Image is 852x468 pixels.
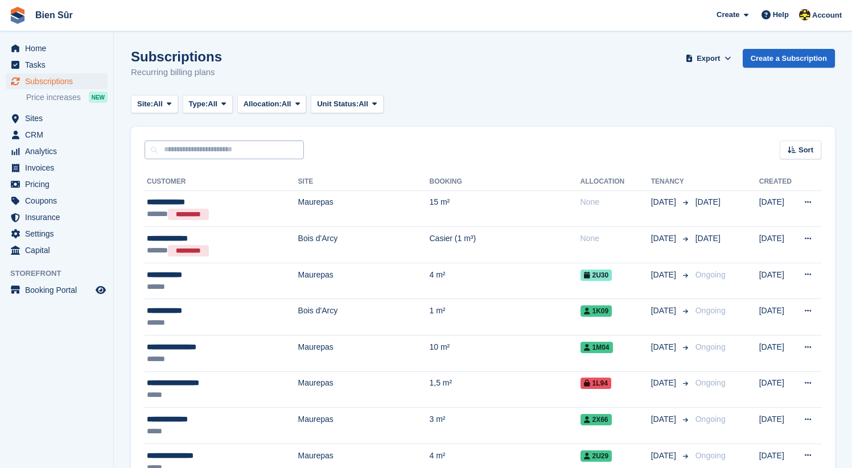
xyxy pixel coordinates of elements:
[282,98,291,110] span: All
[773,9,789,20] span: Help
[651,413,678,425] span: [DATE]
[581,305,612,317] span: 1K09
[581,450,612,462] span: 2U29
[6,282,108,298] a: menu
[651,450,678,462] span: [DATE]
[581,173,651,191] th: Allocation
[145,173,298,191] th: Customer
[6,176,108,192] a: menu
[25,57,93,73] span: Tasks
[183,95,233,114] button: Type: All
[25,193,93,209] span: Coupons
[6,40,108,56] a: menu
[208,98,217,110] span: All
[153,98,163,110] span: All
[131,95,178,114] button: Site: All
[298,173,430,191] th: Site
[298,190,430,227] td: Maurepas
[6,209,108,225] a: menu
[759,336,795,372] td: [DATE]
[9,7,26,24] img: stora-icon-8386f47178a22dfd0bd8f6a31ec36ba5ce8667c1dd55bd0f319d3a0aa187defe.svg
[298,227,430,263] td: Bois d'Arcy
[298,408,430,444] td: Maurepas
[743,49,835,68] a: Create a Subscription
[6,110,108,126] a: menu
[244,98,282,110] span: Allocation:
[759,371,795,408] td: [DATE]
[759,408,795,444] td: [DATE]
[759,263,795,299] td: [DATE]
[359,98,368,110] span: All
[6,57,108,73] a: menu
[695,270,726,279] span: Ongoing
[25,110,93,126] span: Sites
[697,53,720,64] span: Export
[581,342,613,353] span: 1M04
[430,336,581,372] td: 10 m²
[25,226,93,242] span: Settings
[581,414,612,425] span: 2X66
[131,66,222,79] p: Recurring billing plans
[298,299,430,336] td: Bois d'Arcy
[25,40,93,56] span: Home
[26,92,81,103] span: Price increases
[6,242,108,258] a: menu
[189,98,208,110] span: Type:
[6,127,108,143] a: menu
[430,190,581,227] td: 15 m²
[651,233,678,245] span: [DATE]
[695,306,726,315] span: Ongoing
[695,234,721,243] span: [DATE]
[31,6,77,24] a: Bien Sûr
[6,193,108,209] a: menu
[6,160,108,176] a: menu
[695,378,726,387] span: Ongoing
[695,415,726,424] span: Ongoing
[298,336,430,372] td: Maurepas
[759,299,795,336] td: [DATE]
[137,98,153,110] span: Site:
[25,176,93,192] span: Pricing
[651,173,691,191] th: Tenancy
[581,270,612,281] span: 2U30
[6,226,108,242] a: menu
[684,49,734,68] button: Export
[25,282,93,298] span: Booking Portal
[430,227,581,263] td: Casier (1 m³)
[311,95,383,114] button: Unit Status: All
[759,190,795,227] td: [DATE]
[430,263,581,299] td: 4 m²
[298,263,430,299] td: Maurepas
[25,73,93,89] span: Subscriptions
[581,196,651,208] div: None
[695,451,726,460] span: Ongoing
[651,269,678,281] span: [DATE]
[759,227,795,263] td: [DATE]
[651,305,678,317] span: [DATE]
[717,9,739,20] span: Create
[25,209,93,225] span: Insurance
[430,173,581,191] th: Booking
[759,173,795,191] th: Created
[651,196,678,208] span: [DATE]
[25,143,93,159] span: Analytics
[25,242,93,258] span: Capital
[25,127,93,143] span: CRM
[651,377,678,389] span: [DATE]
[812,10,842,21] span: Account
[430,371,581,408] td: 1,5 m²
[581,233,651,245] div: None
[25,160,93,176] span: Invoices
[26,91,108,103] a: Price increases NEW
[298,371,430,408] td: Maurepas
[89,92,108,103] div: NEW
[695,197,721,206] span: [DATE]
[799,144,813,156] span: Sort
[94,283,108,297] a: Preview store
[6,143,108,159] a: menu
[695,342,726,351] span: Ongoing
[10,268,113,279] span: Storefront
[6,73,108,89] a: menu
[581,378,611,389] span: 1L94
[799,9,810,20] img: Marie Tran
